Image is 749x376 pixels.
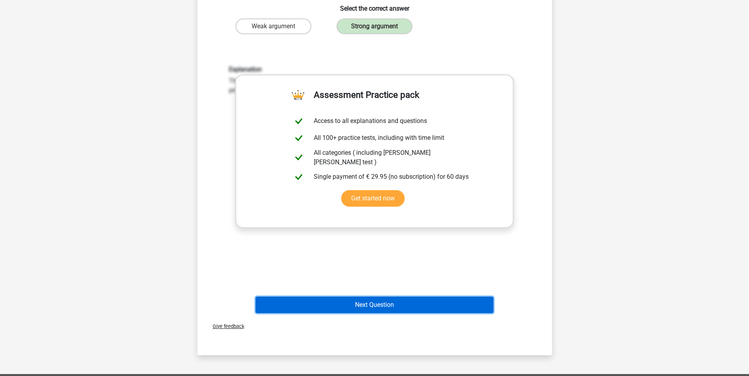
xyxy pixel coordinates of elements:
[206,323,244,329] span: Give feedback
[236,18,311,34] label: Weak argument
[256,297,493,313] button: Next Question
[341,190,405,207] a: Get started now
[337,18,412,34] label: Strong argument
[229,66,521,73] h6: Explanation
[223,66,526,95] div: This is a strong argument. It explains why it is important for children to have the opportunity t...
